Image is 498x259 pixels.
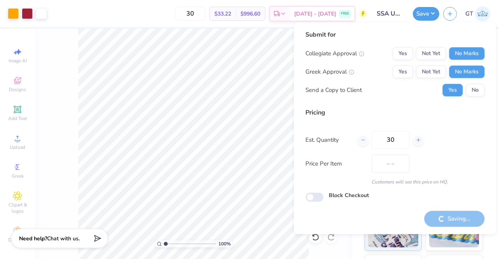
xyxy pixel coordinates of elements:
[442,84,463,96] button: Yes
[9,58,27,64] span: Image AI
[214,10,231,18] span: $33.22
[4,202,31,214] span: Clipart & logos
[8,115,27,122] span: Add Text
[372,131,409,149] input: – –
[19,235,47,242] strong: Need help?
[371,6,409,21] input: Untitled Design
[240,10,260,18] span: $996.60
[305,178,484,185] div: Customers will see this price on HQ.
[413,7,439,21] button: Save
[305,49,364,58] div: Collegiate Approval
[466,84,484,96] button: No
[10,144,25,150] span: Upload
[393,65,413,78] button: Yes
[305,86,362,95] div: Send a Copy to Client
[294,10,336,18] span: [DATE] - [DATE]
[305,108,484,117] div: Pricing
[12,173,24,179] span: Greek
[9,86,26,93] span: Designs
[329,191,369,199] label: Block Checkout
[175,7,205,21] input: – –
[465,6,490,21] a: GT
[475,6,490,21] img: Gayathree Thangaraj
[449,47,484,60] button: No Marks
[449,65,484,78] button: No Marks
[305,136,352,144] label: Est. Quantity
[393,47,413,60] button: Yes
[416,47,446,60] button: Not Yet
[218,240,231,247] span: 100 %
[8,237,27,243] span: Decorate
[305,67,354,76] div: Greek Approval
[305,159,366,168] label: Price Per Item
[465,9,473,18] span: GT
[47,235,80,242] span: Chat with us.
[305,30,484,39] div: Submit for
[416,65,446,78] button: Not Yet
[341,11,349,16] span: FREE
